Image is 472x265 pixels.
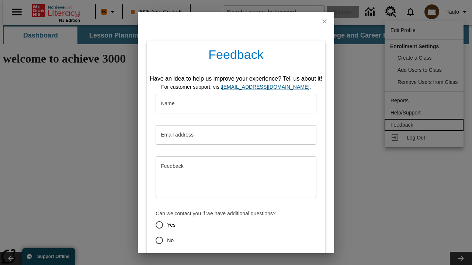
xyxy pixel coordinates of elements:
button: close [315,12,334,31]
div: Have an idea to help us improve your experience? Tell us about it! [150,74,322,83]
h4: Feedback [147,41,325,71]
span: Yes [167,221,176,229]
div: For customer support, visit . [150,83,322,91]
div: contact-permission [156,217,316,248]
span: No [167,237,174,244]
a: support, will open in new browser tab [222,84,309,90]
